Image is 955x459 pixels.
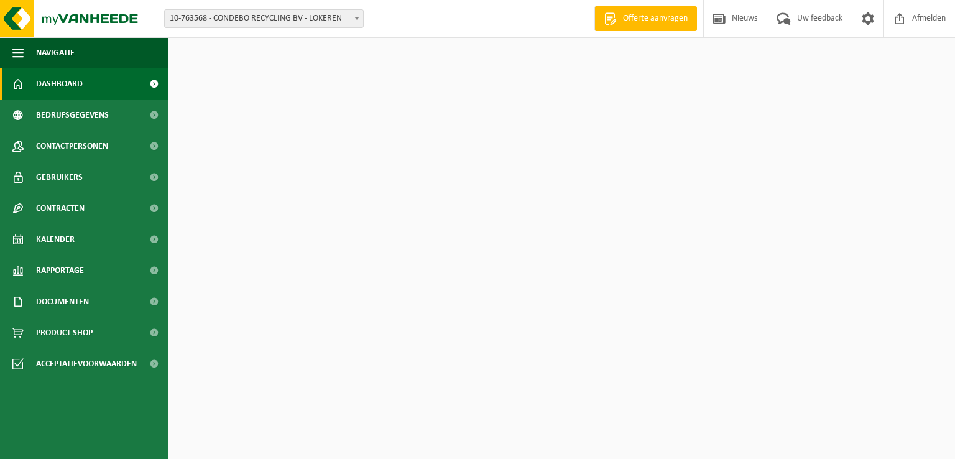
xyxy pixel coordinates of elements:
span: Bedrijfsgegevens [36,100,109,131]
span: Documenten [36,286,89,317]
span: Offerte aanvragen [620,12,691,25]
span: 10-763568 - CONDEBO RECYCLING BV - LOKEREN [165,10,363,27]
span: Contactpersonen [36,131,108,162]
span: Contracten [36,193,85,224]
span: Acceptatievoorwaarden [36,348,137,379]
a: Offerte aanvragen [594,6,697,31]
span: 10-763568 - CONDEBO RECYCLING BV - LOKEREN [164,9,364,28]
span: Dashboard [36,68,83,100]
span: Gebruikers [36,162,83,193]
span: Kalender [36,224,75,255]
span: Rapportage [36,255,84,286]
span: Product Shop [36,317,93,348]
span: Navigatie [36,37,75,68]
